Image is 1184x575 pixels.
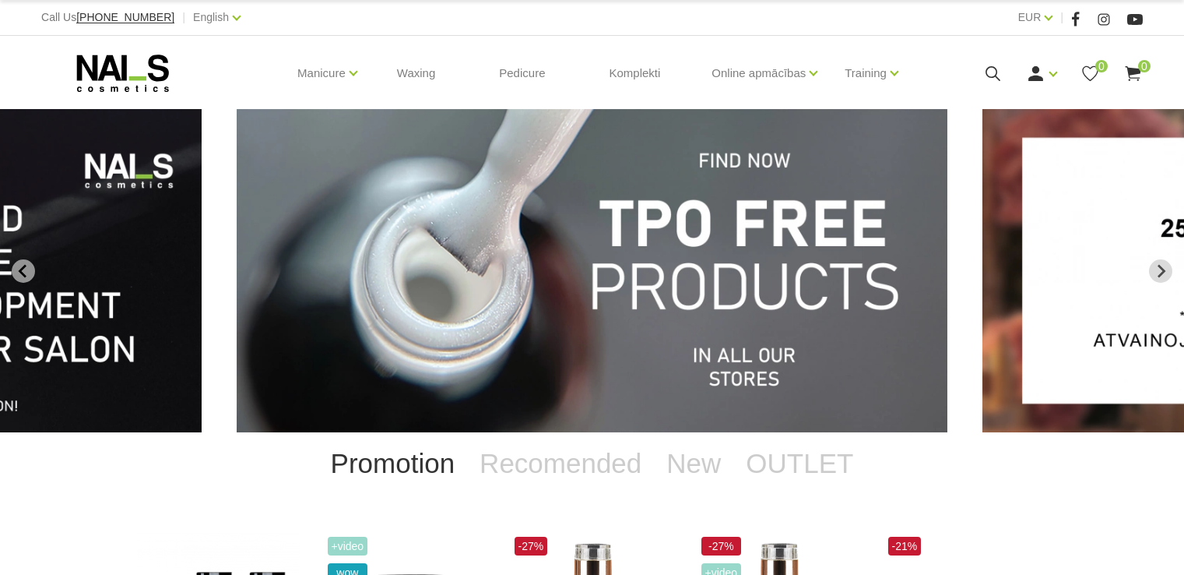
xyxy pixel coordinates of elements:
div: Call Us [41,8,174,27]
a: Training [845,42,887,104]
button: Go to last slide [12,259,35,283]
span: [PHONE_NUMBER] [76,11,174,23]
li: 1 of 12 [237,109,947,432]
span: 0 [1095,60,1108,72]
span: 0 [1138,60,1151,72]
a: Manicure [297,42,346,104]
a: 0 [1080,64,1100,83]
a: Pedicure [487,36,557,111]
span: +Video [328,537,368,556]
a: Waxing [385,36,448,111]
span: -27% [515,537,548,556]
a: [PHONE_NUMBER] [76,12,174,23]
a: 0 [1123,64,1143,83]
a: New [654,432,733,495]
a: EUR [1018,8,1042,26]
a: Online apmācības [711,42,806,104]
a: OUTLET [733,432,866,495]
span: | [182,8,185,27]
span: | [1060,8,1063,27]
a: Komplekti [596,36,673,111]
a: Promotion [318,432,468,495]
button: Next slide [1149,259,1172,283]
span: -21% [888,537,922,556]
span: -27% [701,537,742,556]
a: Recomended [467,432,654,495]
a: English [193,8,229,26]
